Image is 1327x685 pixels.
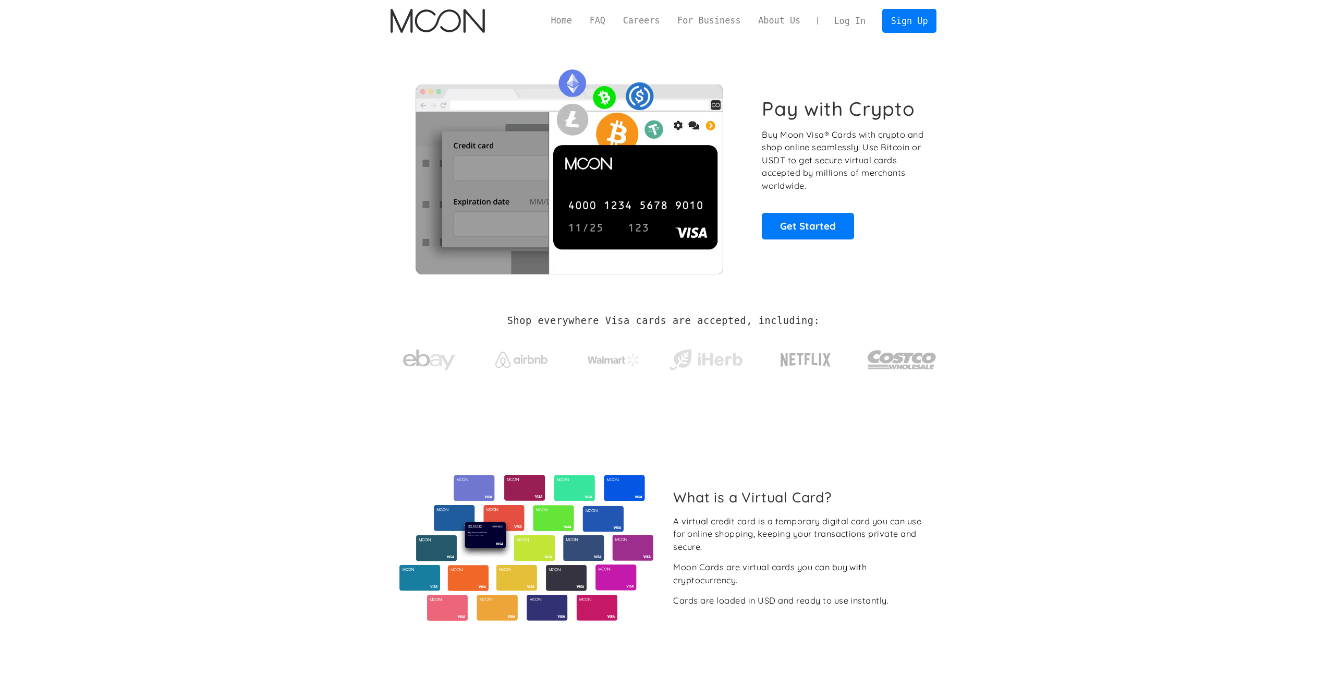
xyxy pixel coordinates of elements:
[867,330,937,384] a: Costco
[825,9,874,32] a: Log In
[667,336,745,379] a: iHerb
[581,14,614,27] a: FAQ
[588,354,640,366] img: Walmart
[673,515,928,554] div: A virtual credit card is a temporary digital card you can use for online shopping, keeping your t...
[391,9,485,33] a: home
[762,213,854,239] a: Get Started
[495,352,547,368] img: Airbnb
[867,340,937,379] img: Costco
[507,315,820,327] h2: Shop everywhere Visa cards are accepted, including:
[482,341,560,373] a: Airbnb
[780,347,832,373] img: Netflix
[614,14,668,27] a: Careers
[542,14,581,27] a: Home
[673,489,928,506] h2: What is a Virtual Card?
[391,9,485,33] img: Moon Logo
[391,333,468,382] a: ebay
[667,346,745,374] img: iHerb
[398,475,655,621] img: Virtual cards from Moon
[882,9,936,32] a: Sign Up
[673,594,888,607] div: Cards are loaded in USD and ready to use instantly.
[762,97,915,121] h1: Pay with Crypto
[575,343,652,371] a: Walmart
[391,62,748,274] img: Moon Cards let you spend your crypto anywhere Visa is accepted.
[759,337,853,378] a: Netflix
[749,14,809,27] a: About Us
[762,128,925,193] p: Buy Moon Visa® Cards with crypto and shop online seamlessly! Use Bitcoin or USDT to get secure vi...
[403,344,455,377] img: ebay
[673,561,928,586] div: Moon Cards are virtual cards you can buy with cryptocurrency.
[668,14,749,27] a: For Business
